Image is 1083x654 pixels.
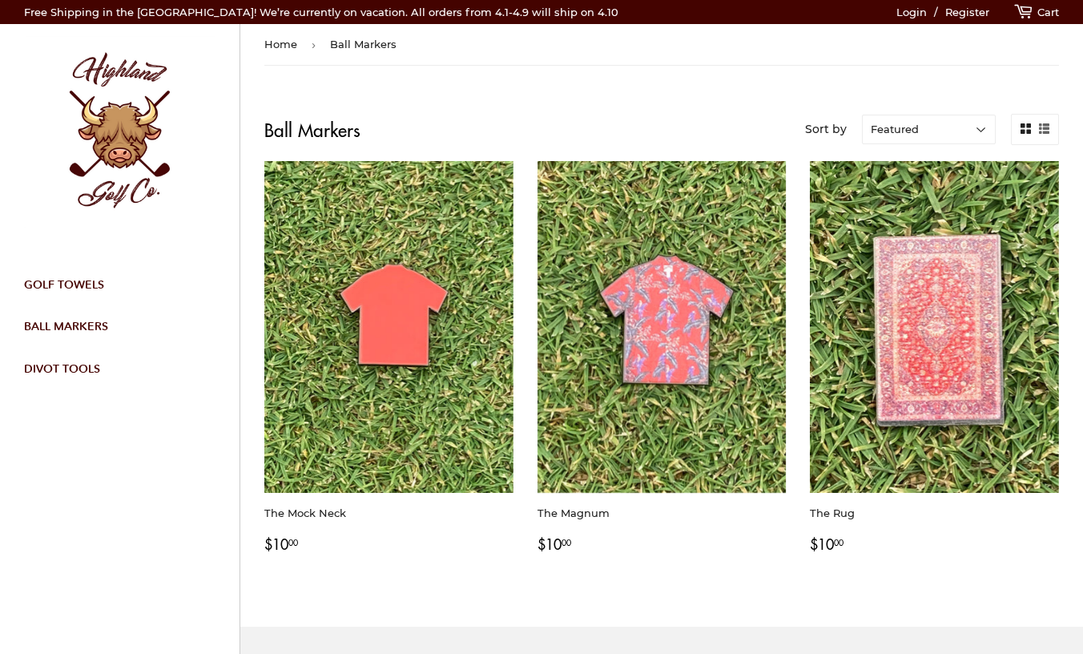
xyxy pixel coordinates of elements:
a: Home [264,24,303,65]
label: Sort by [805,120,847,138]
sup: 00 [562,535,571,548]
img: Highland Golf Co [24,36,215,228]
a: Divot Tools [12,348,215,390]
p: Free Shipping in the [GEOGRAPHIC_DATA]! We’re currently on vacation. All orders from 4.1-4.9 will... [24,4,618,21]
sup: 00 [834,535,843,548]
img: The Mock Neck [264,161,513,493]
small: $10 [810,534,843,554]
a: Register [945,6,989,18]
sup: 00 [288,535,298,548]
img: The Rug [810,161,1059,493]
h1: Ball Markers [264,114,791,145]
a: List view [1039,123,1049,135]
small: $10 [264,534,298,554]
p: The Magnum [537,505,787,522]
a: Grid view [1021,123,1031,135]
a: Cart [1013,6,1059,18]
p: The Mock Neck [264,505,513,522]
a: Golf Towels [12,264,215,305]
a: Login [896,6,927,18]
span: / [930,6,942,18]
a: The Mock Neck The Mock Neck [264,161,513,555]
p: The Rug [810,505,1059,522]
img: The Magnum [537,161,787,493]
a: The Rug The Rug [810,161,1059,555]
nav: breadcrumbs [264,24,1059,66]
a: Ball Markers [12,305,215,347]
a: The Magnum The Magnum [537,161,787,555]
small: $10 [537,534,571,554]
span: › [312,25,321,65]
span: Ball Markers [330,24,402,65]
